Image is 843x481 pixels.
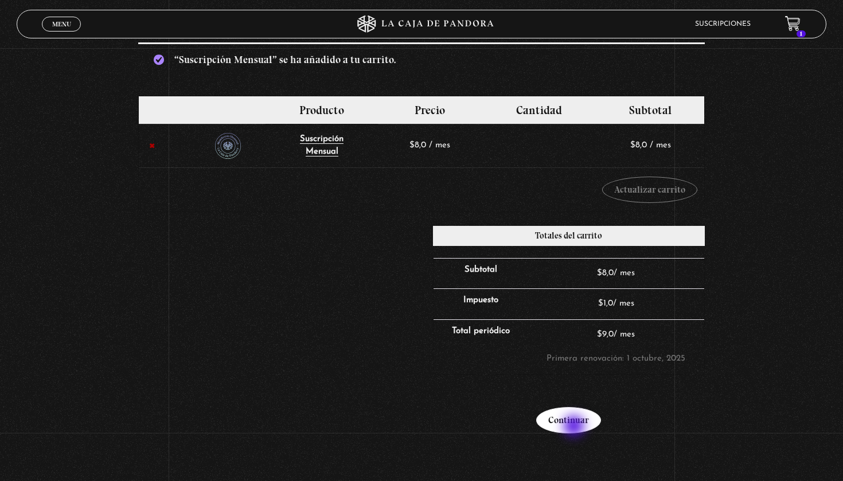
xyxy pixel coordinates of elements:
[434,258,528,289] th: Subtotal
[695,21,751,28] a: Suscripciones
[266,96,377,124] th: Producto
[52,21,71,28] span: Menu
[146,139,159,152] a: Eliminar Suscripción Mensual del carrito
[597,269,614,277] span: 8,0
[602,177,697,203] button: Actualizar carrito
[409,141,426,150] bdi: 8,0
[528,258,704,289] td: / mes
[597,269,602,277] span: $
[528,288,704,319] td: / mes
[598,299,603,308] span: $
[536,407,601,433] a: Continuar
[630,141,647,150] bdi: 8,0
[434,319,528,374] th: Total periódico
[482,96,596,124] th: Cantidad
[597,330,614,339] span: 9,0
[797,30,806,37] span: 1
[597,330,602,339] span: $
[429,141,450,150] span: / mes
[598,299,613,308] span: 1,0
[409,141,415,150] span: $
[528,319,704,374] td: / mes
[378,96,482,124] th: Precio
[138,42,705,75] div: “Suscripción Mensual” se ha añadido a tu carrito.
[785,16,801,32] a: 1
[630,141,635,150] span: $
[434,288,528,319] th: Impuesto
[433,226,705,246] h2: Totales del carrito
[650,141,671,150] span: / mes
[596,96,704,124] th: Subtotal
[48,30,75,38] span: Cerrar
[300,135,344,157] a: Suscripción Mensual
[547,354,685,363] small: Primera renovación: 1 octubre, 2025
[300,135,344,143] span: Suscripción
